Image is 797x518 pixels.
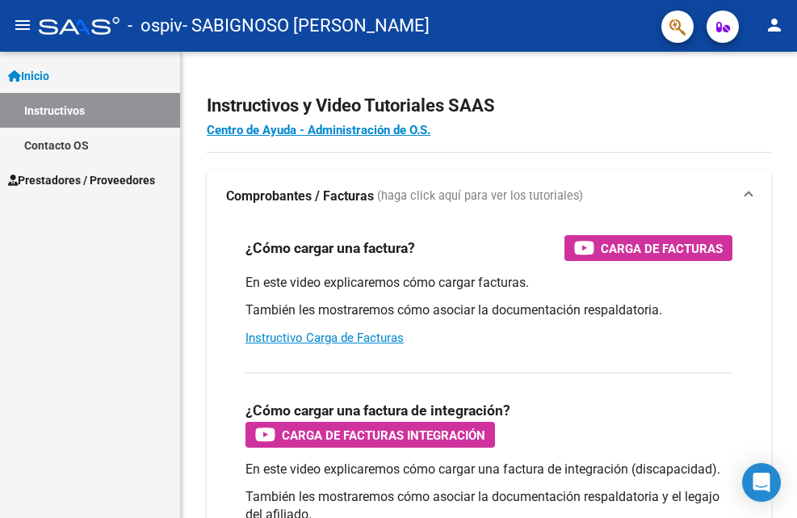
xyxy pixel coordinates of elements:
span: (haga click aquí para ver los tutoriales) [377,187,583,205]
p: También les mostraremos cómo asociar la documentación respaldatoria. [245,301,732,319]
h2: Instructivos y Video Tutoriales SAAS [207,91,771,121]
span: Carga de Facturas [601,238,723,259]
span: - ospiv [128,8,182,44]
h3: ¿Cómo cargar una factura? [245,237,415,259]
button: Carga de Facturas Integración [245,422,495,448]
button: Carga de Facturas [564,235,732,261]
h3: ¿Cómo cargar una factura de integración? [245,399,510,422]
span: - SABIGNOSO [PERSON_NAME] [182,8,430,44]
strong: Comprobantes / Facturas [226,187,374,205]
a: Instructivo Carga de Facturas [245,331,404,345]
mat-icon: menu [13,15,32,35]
span: Prestadores / Proveedores [8,171,155,189]
p: En este video explicaremos cómo cargar facturas. [245,274,732,292]
mat-icon: person [765,15,784,35]
p: En este video explicaremos cómo cargar una factura de integración (discapacidad). [245,461,732,478]
mat-expansion-panel-header: Comprobantes / Facturas (haga click aquí para ver los tutoriales) [207,171,771,222]
span: Carga de Facturas Integración [282,425,485,445]
div: Open Intercom Messenger [742,463,781,502]
a: Centro de Ayuda - Administración de O.S. [207,123,430,137]
span: Inicio [8,67,49,85]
